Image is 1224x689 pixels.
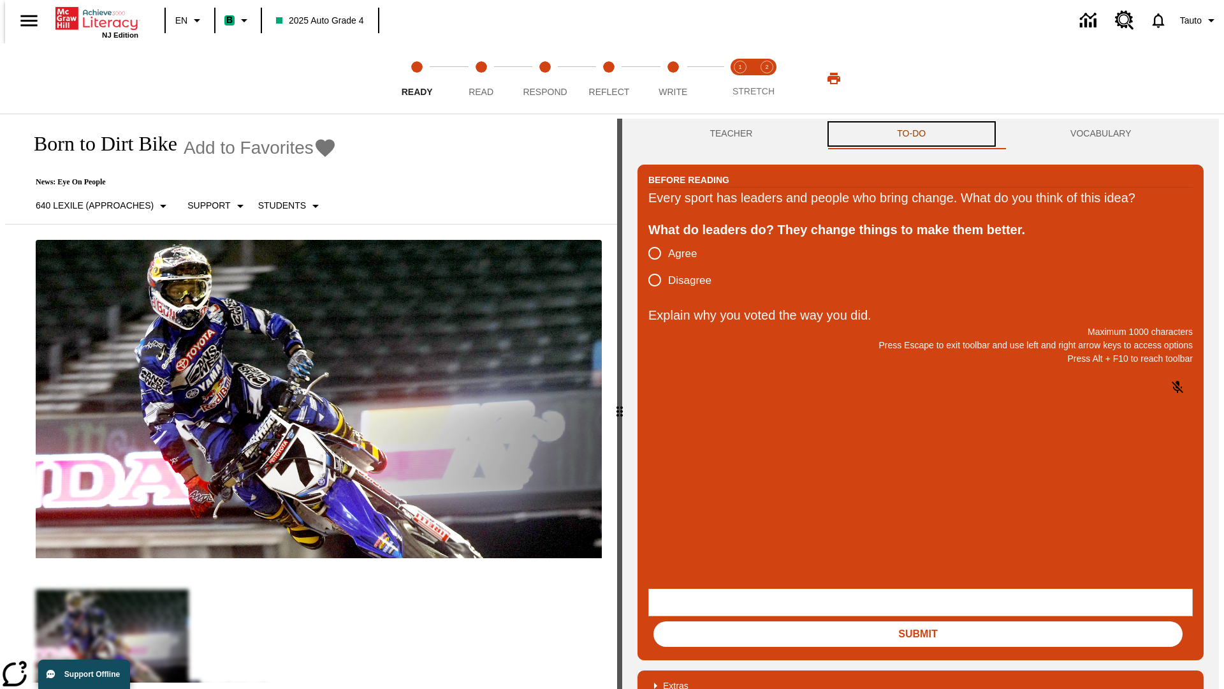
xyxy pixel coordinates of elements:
span: NJ Edition [102,31,138,39]
p: Maximum 1000 characters [648,325,1193,339]
button: Open side menu [10,2,48,40]
button: Teacher [637,119,825,149]
button: Submit [653,621,1183,647]
button: Stretch Respond step 2 of 2 [748,43,785,114]
div: Press Enter or Spacebar and then press right and left arrow keys to move the slider [617,119,622,689]
span: Support Offline [64,670,120,679]
span: Respond [523,87,567,97]
div: activity [622,119,1219,689]
div: Instructional Panel Tabs [637,119,1204,149]
p: News: Eye On People [20,177,337,187]
span: Ready [402,87,433,97]
button: Read step 2 of 5 [444,43,518,114]
span: Add to Favorites [184,138,314,158]
span: STRETCH [732,86,775,96]
p: Press Alt + F10 to reach toolbar [648,352,1193,366]
button: VOCABULARY [998,119,1204,149]
p: Explain why you voted the way you did. [648,305,1193,325]
img: Motocross racer James Stewart flies through the air on his dirt bike. [36,240,602,559]
button: Profile/Settings [1175,9,1224,32]
button: TO-DO [825,119,998,149]
h2: Before Reading [648,173,729,187]
body: Explain why you voted the way you did. Maximum 1000 characters Press Alt + F10 to reach toolbar P... [5,10,186,22]
p: Students [258,199,306,212]
div: poll [648,240,722,293]
div: reading [5,119,617,683]
p: 640 Lexile (Approaches) [36,199,154,212]
button: Boost Class color is mint green. Change class color [219,9,257,32]
button: Print [813,67,854,90]
button: Write step 5 of 5 [636,43,710,114]
button: Add to Favorites - Born to Dirt Bike [184,137,337,159]
button: Reflect step 4 of 5 [572,43,646,114]
text: 2 [765,64,768,70]
button: Language: EN, Select a language [170,9,210,32]
button: Select Lexile, 640 Lexile (Approaches) [31,195,176,218]
button: Scaffolds, Support [182,195,252,218]
span: Reflect [589,87,630,97]
span: 2025 Auto Grade 4 [276,14,364,27]
button: Stretch Read step 1 of 2 [722,43,759,114]
a: Resource Center, Will open in new tab [1107,3,1142,38]
span: Tauto [1180,14,1202,27]
span: Agree [668,246,697,262]
button: Ready step 1 of 5 [380,43,454,114]
button: Support Offline [38,660,130,689]
span: Write [659,87,687,97]
a: Data Center [1072,3,1107,38]
div: Home [55,4,138,39]
span: Read [469,87,493,97]
p: Support [187,199,230,212]
text: 1 [738,64,741,70]
p: Press Escape to exit toolbar and use left and right arrow keys to access options [648,339,1193,352]
span: B [226,12,233,28]
a: Notifications [1142,4,1175,37]
button: Select Student [253,195,328,218]
button: Respond step 3 of 5 [508,43,582,114]
h1: Born to Dirt Bike [20,132,177,156]
div: Every sport has leaders and people who bring change. What do you think of this idea? [648,188,1193,208]
span: Disagree [668,272,711,289]
button: Click to activate and allow voice recognition [1162,372,1193,403]
span: EN [175,14,187,27]
div: What do leaders do? They change things to make them better. [648,219,1193,240]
